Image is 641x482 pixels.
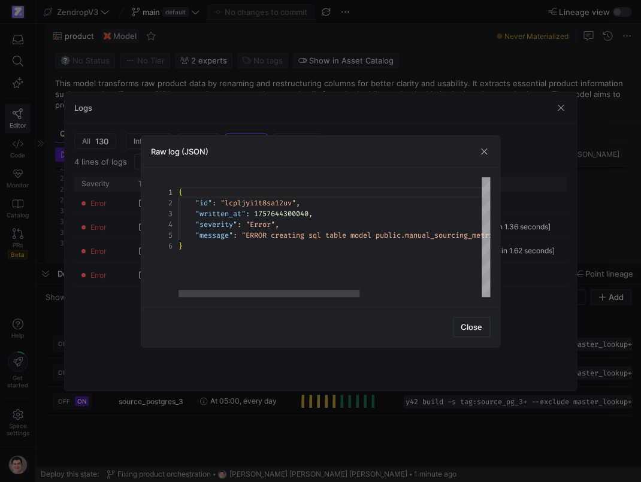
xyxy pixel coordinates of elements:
[309,209,313,219] span: ,
[212,198,216,208] span: :
[254,209,309,219] span: 1757644300040
[151,147,208,156] h3: Raw log (JSON)
[246,209,250,219] span: :
[296,198,300,208] span: ,
[461,322,482,332] span: Close
[220,198,296,208] span: "lcpljyi1t8sa12uv"
[151,230,173,241] div: 5
[237,220,241,229] span: :
[195,220,237,229] span: "severity"
[195,209,246,219] span: "written_at"
[179,187,183,197] span: {
[453,317,490,337] button: Close
[151,187,173,198] div: 1
[233,231,237,240] span: :
[195,198,212,208] span: "id"
[151,208,173,219] div: 3
[195,231,233,240] span: "message"
[241,231,451,240] span: "ERROR creating sql table model public.manual_sour
[179,241,183,251] span: }
[275,220,279,229] span: ,
[151,219,173,230] div: 4
[151,198,173,208] div: 2
[151,241,173,251] div: 6
[246,220,275,229] span: "Error"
